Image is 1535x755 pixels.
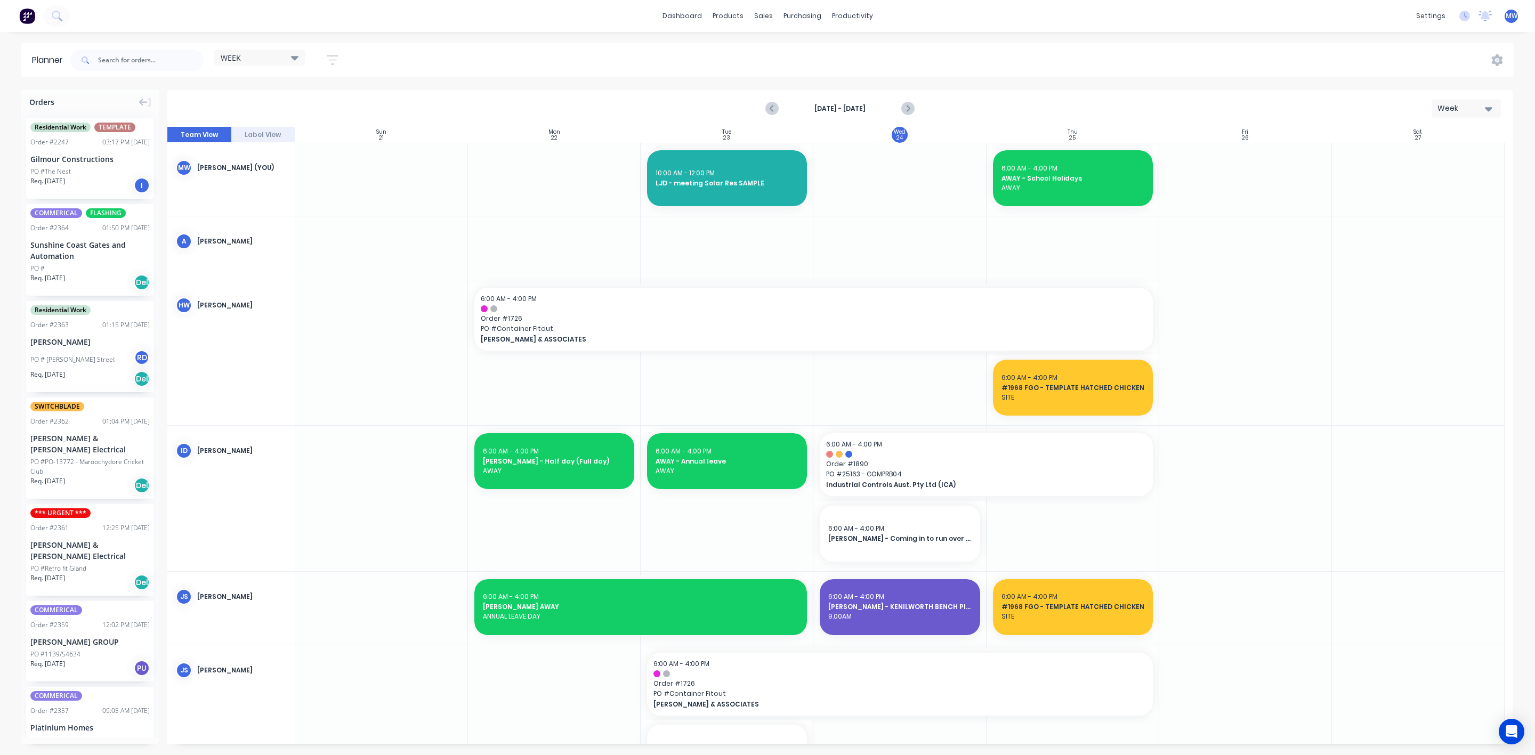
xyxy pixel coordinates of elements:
[134,574,150,590] div: Del
[481,314,1146,323] span: Order # 1726
[1499,719,1524,744] div: Open Intercom Messenger
[102,523,150,533] div: 12:25 PM [DATE]
[30,273,65,283] span: Req. [DATE]
[30,476,65,486] span: Req. [DATE]
[707,8,749,24] div: products
[176,297,192,313] div: HW
[30,636,150,647] div: [PERSON_NAME] GROUP
[1001,393,1144,402] span: SITE
[828,534,971,543] span: [PERSON_NAME] - Coming in to run over design
[102,137,150,147] div: 03:17 PM [DATE]
[1068,129,1078,135] div: Thu
[134,177,150,193] div: I
[30,433,150,455] div: [PERSON_NAME] & [PERSON_NAME] Electrical
[826,459,1146,469] span: Order # 1890
[134,274,150,290] div: Del
[894,129,906,135] div: Wed
[19,8,35,24] img: Factory
[656,457,798,466] span: AWAY - Annual leave
[722,129,731,135] div: Tue
[827,8,878,24] div: productivity
[1437,103,1486,114] div: Week
[483,446,539,456] span: 6:00 AM - 4:00 PM
[30,691,82,701] span: COMMERICAL
[1432,99,1501,118] button: Week
[656,178,798,188] span: LJD - meeting Solar Res SAMPLE
[1001,373,1057,382] span: 6:00 AM - 4:00 PM
[134,660,150,676] div: PU
[483,466,626,476] span: AWAY
[483,612,798,621] span: ANNUAL LEAVE DAY
[30,123,91,132] span: Residential Work
[30,539,150,562] div: [PERSON_NAME] & [PERSON_NAME] Electrical
[102,320,150,330] div: 01:15 PM [DATE]
[197,446,286,456] div: [PERSON_NAME]
[483,457,626,466] span: [PERSON_NAME] - Half day (Full day)
[167,127,231,143] button: Team View
[653,689,1146,699] span: PO # Container Fitout
[548,129,560,135] div: Mon
[197,163,286,173] div: [PERSON_NAME] (You)
[176,662,192,678] div: JS
[1242,135,1249,141] div: 26
[828,592,884,601] span: 6:00 AM - 4:00 PM
[656,446,712,456] span: 6:00 AM - 4:00 PM
[481,294,537,303] span: 6:00 AM - 4:00 PM
[30,722,150,733] div: Platinium Homes
[197,665,286,675] div: [PERSON_NAME]
[1001,602,1144,612] span: #1968 FGO - TEMPLATE HATCHED CHICKEN
[376,129,386,135] div: Sun
[32,54,68,67] div: Planner
[102,620,150,630] div: 12:02 PM [DATE]
[749,8,778,24] div: sales
[1001,592,1057,601] span: 6:00 AM - 4:00 PM
[30,305,91,315] span: Residential Work
[723,135,730,141] div: 23
[30,223,69,233] div: Order # 2364
[1001,174,1144,183] span: AWAY - School Holidays
[896,135,903,141] div: 24
[30,605,82,615] span: COMMERICAL
[94,123,135,132] span: TEMPLATE
[30,523,69,533] div: Order # 2361
[828,602,971,612] span: [PERSON_NAME] - KENILWORTH BENCH PICKUP
[176,443,192,459] div: ID
[1001,164,1057,173] span: 6:00 AM - 4:00 PM
[481,335,1080,344] span: [PERSON_NAME] & ASSOCIATES
[134,477,150,493] div: Del
[30,564,86,573] div: PO #Retro fit Gland
[1413,129,1422,135] div: Sat
[30,264,45,273] div: PO #
[1415,135,1421,141] div: 27
[653,700,1097,709] span: [PERSON_NAME] & ASSOCIATES
[30,659,65,669] span: Req. [DATE]
[483,592,539,601] span: 6:00 AM - 4:00 PM
[481,324,1146,334] span: PO # Container Fitout
[102,417,150,426] div: 01:04 PM [DATE]
[30,137,69,147] div: Order # 2247
[30,735,133,745] div: PO #J1241 - Lot [STREET_ADDRESS]
[826,440,882,449] span: 6:00 AM - 4:00 PM
[1001,612,1144,621] span: SITE
[653,679,1146,688] span: Order # 1726
[30,573,65,583] span: Req. [DATE]
[30,208,82,218] span: COMMERICAL
[102,706,150,716] div: 09:05 AM [DATE]
[197,592,286,602] div: [PERSON_NAME]
[657,8,707,24] a: dashboard
[656,466,798,476] span: AWAY
[86,208,126,218] span: FLASHING
[30,336,150,347] div: [PERSON_NAME]
[30,176,65,186] span: Req. [DATE]
[98,50,204,71] input: Search for orders...
[828,524,884,533] span: 6:00 AM - 4:00 PM
[1001,383,1144,393] span: #1968 FGO - TEMPLATE HATCHED CHICKEN
[197,237,286,246] div: [PERSON_NAME]
[134,350,150,366] div: RD
[1506,11,1517,21] span: MW
[656,168,715,177] span: 10:00 AM - 12:00 PM
[30,167,71,176] div: PO #The Nest
[30,239,150,262] div: Sunshine Coast Gates and Automation
[656,743,712,752] span: 6:00 AM - 4:00 PM
[30,650,80,659] div: PO #1139/54634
